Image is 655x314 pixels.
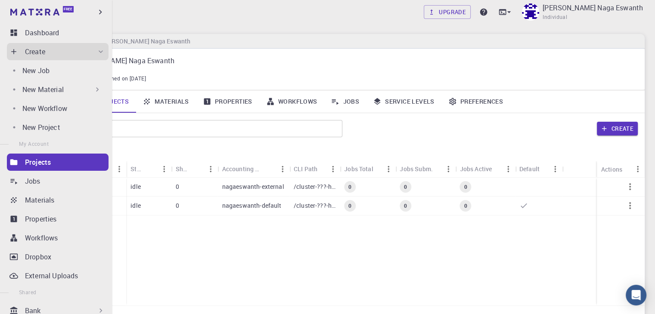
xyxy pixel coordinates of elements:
[22,84,64,95] p: New Material
[7,229,109,246] a: Workflows
[344,160,373,177] div: Jobs Total
[222,201,282,210] p: nagaeswanth-default
[112,162,126,176] button: Menu
[345,183,355,191] span: 0
[442,162,456,176] button: Menu
[7,267,109,284] a: External Uploads
[22,122,60,132] p: New Project
[7,119,105,136] a: New Project
[25,233,58,243] p: Workflows
[519,160,540,177] div: Default
[22,103,67,114] p: New Workflow
[19,6,50,14] span: Support
[294,201,335,210] p: /cluster-???-home/[GEOGRAPHIC_DATA]/nagaeswanth-default
[326,162,340,176] button: Menu
[19,289,36,296] span: Shared
[259,90,324,113] a: Workflows
[441,90,510,113] a: Preferences
[222,182,284,191] p: nagaeswanth-external
[130,182,141,191] p: idle
[25,28,59,38] p: Dashboard
[597,122,638,135] button: Create
[460,160,492,177] div: Jobs Active
[460,202,470,209] span: 0
[196,90,259,113] a: Properties
[7,24,109,41] a: Dashboard
[204,162,218,176] button: Menu
[7,43,109,60] div: Create
[276,162,289,176] button: Menu
[99,37,190,46] h6: [PERSON_NAME] Naga Eswanth
[7,100,105,117] a: New Workflow
[601,161,622,178] div: Actions
[366,90,441,113] a: Service Levels
[400,183,410,191] span: 0
[171,160,217,177] div: Shared
[7,62,105,79] a: New Job
[25,176,40,186] p: Jobs
[10,9,59,15] img: logo
[190,162,204,176] button: Sort
[456,160,515,177] div: Jobs Active
[294,182,335,191] p: /cluster-???-home/[GEOGRAPHIC_DATA]/[GEOGRAPHIC_DATA]-external
[400,202,410,209] span: 0
[25,214,57,224] p: Properties
[7,154,109,171] a: Projects
[7,248,109,265] a: Dropbox
[25,252,51,262] p: Dropbox
[324,90,366,113] a: Jobs
[7,191,109,209] a: Materials
[501,162,515,176] button: Menu
[25,46,45,57] p: Create
[25,157,51,167] p: Projects
[7,172,109,190] a: Jobs
[7,81,105,98] div: New Material
[400,160,433,177] div: Jobs Subm.
[175,201,179,210] p: 0
[597,161,645,178] div: Actions
[460,183,470,191] span: 0
[103,74,146,83] span: Joined on [DATE]
[25,271,78,281] p: External Uploads
[19,140,49,147] span: My Account
[74,55,631,66] p: [PERSON_NAME] Naga Eswanth
[543,13,567,22] span: Individual
[543,3,643,13] p: [PERSON_NAME] Naga Eswanth
[289,160,340,177] div: CLI Path
[522,3,539,21] img: Jagadam Naga Eswanth
[395,160,455,177] div: Jobs Subm.
[157,162,171,176] button: Menu
[515,160,562,177] div: Default
[382,162,395,176] button: Menu
[548,162,562,176] button: Menu
[262,162,276,176] button: Sort
[631,162,645,176] button: Menu
[175,160,190,177] div: Shared
[130,160,143,177] div: Status
[294,160,317,177] div: CLI Path
[25,195,54,205] p: Materials
[43,37,192,46] nav: breadcrumb
[175,182,179,191] p: 0
[143,162,157,176] button: Sort
[345,202,355,209] span: 0
[340,160,395,177] div: Jobs Total
[130,201,141,210] p: idle
[626,285,646,305] div: Open Intercom Messenger
[218,160,289,177] div: Accounting slug
[222,160,262,177] div: Accounting slug
[424,5,471,19] a: Upgrade
[7,210,109,228] a: Properties
[22,65,50,76] p: New Job
[126,160,171,177] div: Status
[136,90,196,113] a: Materials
